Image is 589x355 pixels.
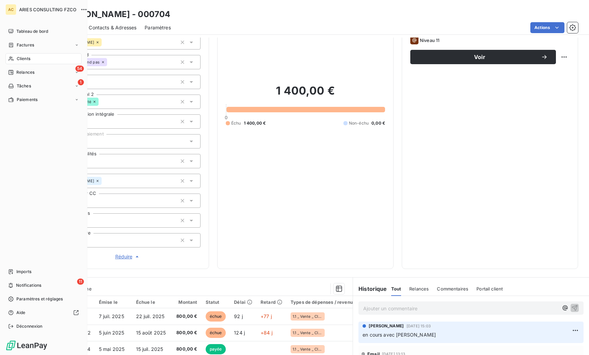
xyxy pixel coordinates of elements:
[99,313,124,319] span: 7 juil. 2025
[176,329,197,336] span: 800,00 €
[16,28,48,34] span: Tableau de bord
[17,56,30,62] span: Clients
[16,323,43,329] span: Déconnexion
[136,346,163,352] span: 15 juil. 2025
[60,8,170,20] h3: [PERSON_NAME] - 000704
[437,286,468,292] span: Commentaires
[353,285,387,293] h6: Historique
[136,313,165,319] span: 22 juil. 2025
[407,324,431,328] span: [DATE] 15:03
[16,69,34,75] span: Relances
[16,269,31,275] span: Imports
[136,299,168,305] div: Échue le
[77,279,84,285] span: 11
[206,328,226,338] span: échue
[99,346,125,352] span: 5 mai 2025
[410,50,556,64] button: Voir
[107,59,113,65] input: Ajouter une valeur
[145,24,171,31] span: Paramètres
[89,24,136,31] span: Contacts & Adresses
[75,66,84,72] span: 54
[363,332,436,338] span: en cours avec [PERSON_NAME]
[261,299,282,305] div: Retard
[17,97,38,103] span: Paiements
[206,299,226,305] div: Statut
[293,314,323,318] span: 1.1 _ Vente _ Clients
[291,299,355,305] div: Types de dépenses / revenus
[78,79,84,85] span: 1
[371,120,385,126] span: 0,00 €
[176,299,197,305] div: Montant
[420,38,439,43] span: Niveau 11
[369,323,404,329] span: [PERSON_NAME]
[5,340,48,351] img: Logo LeanPay
[99,330,124,336] span: 5 juin 2025
[476,286,503,292] span: Portail client
[409,286,429,292] span: Relances
[293,331,323,335] span: 1.1 _ Vente _ Clients
[86,79,91,85] input: Ajouter une valeur
[5,4,16,15] div: AC
[234,330,245,336] span: 124 j
[19,7,76,12] span: ARIES CONSULTING FZCO
[16,296,63,302] span: Paramètres et réglages
[244,120,266,126] span: 1 400,00 €
[17,42,34,48] span: Factures
[231,120,241,126] span: Échu
[99,99,104,105] input: Ajouter une valeur
[234,299,252,305] div: Délai
[55,253,201,260] button: Réduire
[349,120,369,126] span: Non-échu
[566,332,582,348] iframe: Intercom live chat
[418,54,541,60] span: Voir
[136,330,166,336] span: 15 août 2025
[115,253,141,260] span: Réduire
[5,307,82,318] a: Aide
[102,39,107,45] input: Ajouter une valeur
[102,178,107,184] input: Ajouter une valeur
[17,83,31,89] span: Tâches
[234,313,243,319] span: 92 j
[206,344,226,354] span: payée
[16,310,26,316] span: Aide
[176,346,197,353] span: 800,00 €
[176,313,197,320] span: 800,00 €
[206,311,226,322] span: échue
[225,115,227,120] span: 0
[99,299,128,305] div: Émise le
[261,313,272,319] span: +77 j
[16,282,41,288] span: Notifications
[226,84,385,104] h2: 1 400,00 €
[261,330,273,336] span: +84 j
[391,286,401,292] span: Tout
[293,347,323,351] span: 1.1 _ Vente _ Clients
